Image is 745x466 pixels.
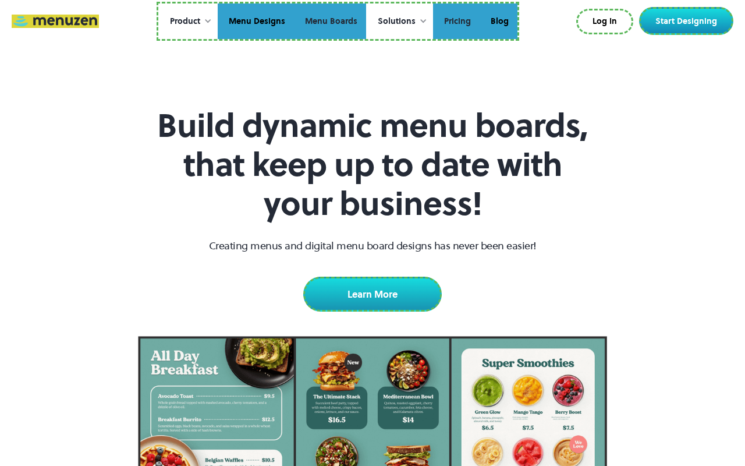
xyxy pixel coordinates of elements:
[433,3,480,40] a: Pricing
[149,106,596,224] h1: Build dynamic menu boards, that keep up to date with your business!
[366,3,433,40] div: Solutions
[303,277,442,312] a: Learn More
[170,15,200,28] div: Product
[378,15,416,28] div: Solutions
[209,238,537,253] p: Creating menus and digital menu board designs has never been easier!
[158,3,218,40] div: Product
[576,9,633,34] a: Log In
[294,3,366,40] a: Menu Boards
[639,7,733,35] a: Start Designing
[480,3,517,40] a: Blog
[218,3,294,40] a: Menu Designs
